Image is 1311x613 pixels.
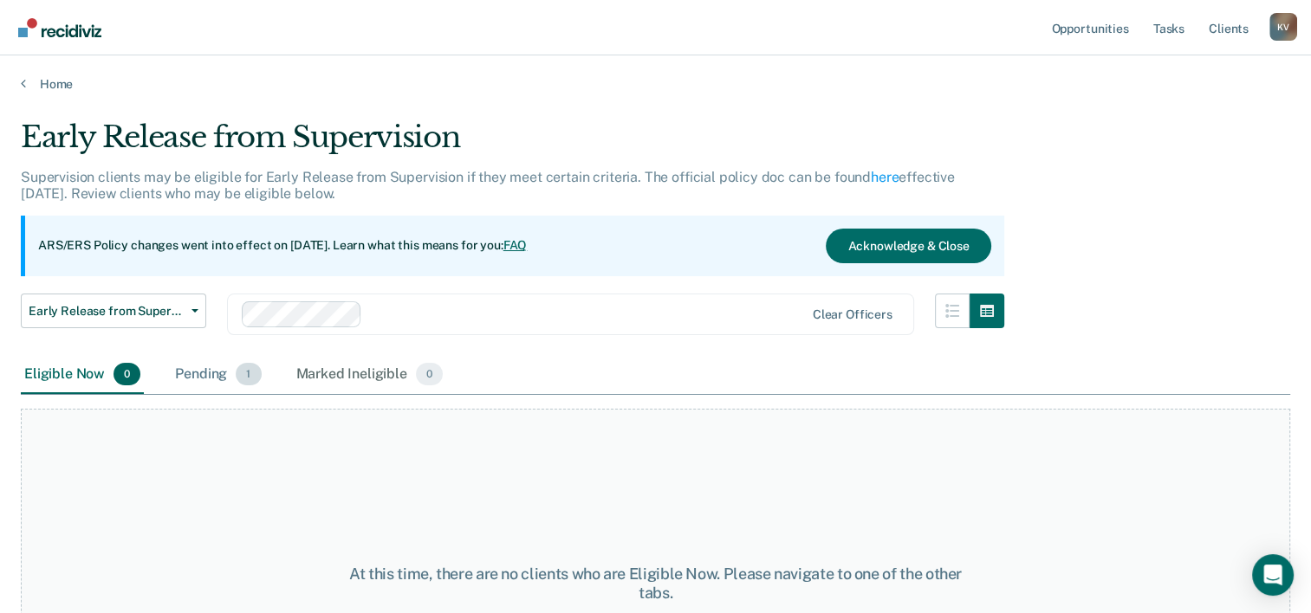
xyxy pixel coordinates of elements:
[826,229,990,263] button: Acknowledge & Close
[21,169,955,202] p: Supervision clients may be eligible for Early Release from Supervision if they meet certain crite...
[38,237,527,255] p: ARS/ERS Policy changes went into effect on [DATE]. Learn what this means for you:
[29,304,185,319] span: Early Release from Supervision
[18,18,101,37] img: Recidiviz
[114,363,140,385] span: 0
[416,363,443,385] span: 0
[172,356,264,394] div: Pending1
[1269,13,1297,41] button: Profile dropdown button
[21,294,206,328] button: Early Release from Supervision
[21,356,144,394] div: Eligible Now0
[503,238,528,252] a: FAQ
[339,565,973,602] div: At this time, there are no clients who are Eligible Now. Please navigate to one of the other tabs.
[813,307,892,322] div: Clear officers
[871,169,899,185] a: here
[1252,554,1294,596] div: Open Intercom Messenger
[21,119,1004,169] div: Early Release from Supervision
[293,356,447,394] div: Marked Ineligible0
[21,76,1290,92] a: Home
[236,363,261,385] span: 1
[1269,13,1297,41] div: K V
